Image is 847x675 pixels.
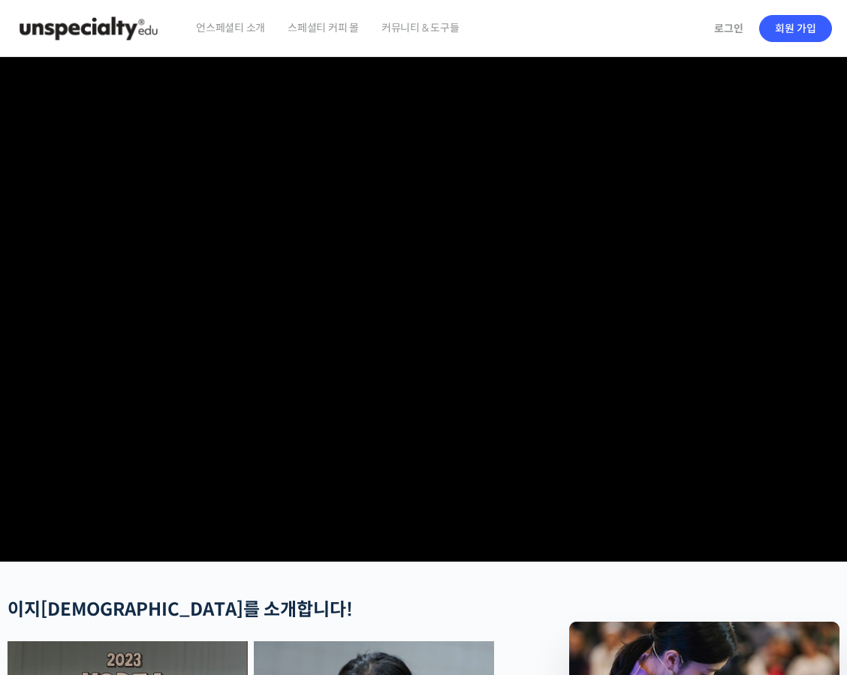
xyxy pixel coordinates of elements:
a: 로그인 [705,11,752,46]
strong: 이지[DEMOGRAPHIC_DATA]를 소개합니다! [8,598,353,621]
a: 회원 가입 [759,15,832,42]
